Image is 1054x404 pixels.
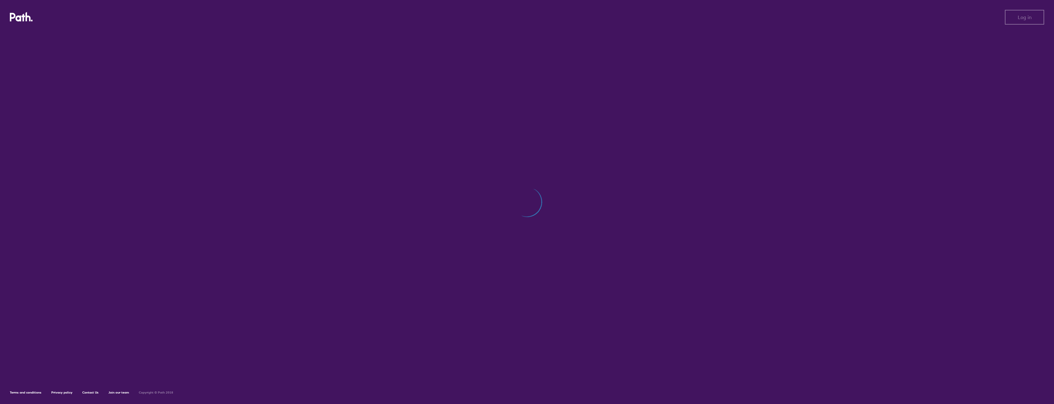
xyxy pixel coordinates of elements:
[108,390,129,394] a: Join our team
[10,390,41,394] a: Terms and conditions
[82,390,99,394] a: Contact Us
[1018,14,1032,20] span: Log in
[139,391,173,394] h6: Copyright © Path 2018
[51,390,72,394] a: Privacy policy
[1005,10,1044,25] button: Log in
